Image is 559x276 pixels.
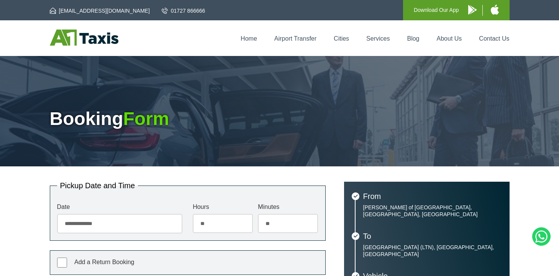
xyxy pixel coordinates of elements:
img: A1 Taxis iPhone App [491,5,499,15]
iframe: chat widget [454,259,555,276]
p: Download Our App [414,5,459,15]
h1: Booking [50,110,510,128]
a: Contact Us [479,35,509,42]
label: Date [57,204,182,210]
a: Home [241,35,257,42]
a: Cities [334,35,349,42]
a: [EMAIL_ADDRESS][DOMAIN_NAME] [50,7,150,15]
img: A1 Taxis Android App [468,5,477,15]
span: Add a Return Booking [74,259,134,265]
span: Form [123,108,169,129]
a: Services [366,35,390,42]
h3: From [363,192,502,200]
p: [PERSON_NAME] of [GEOGRAPHIC_DATA], [GEOGRAPHIC_DATA], [GEOGRAPHIC_DATA] [363,204,502,218]
input: Add a Return Booking [57,258,67,268]
label: Hours [193,204,253,210]
legend: Pickup Date and Time [57,182,138,189]
p: [GEOGRAPHIC_DATA] (LTN), [GEOGRAPHIC_DATA], [GEOGRAPHIC_DATA] [363,244,502,258]
a: 01727 866666 [162,7,205,15]
img: A1 Taxis St Albans LTD [50,30,118,46]
a: About Us [437,35,462,42]
a: Airport Transfer [274,35,316,42]
h3: To [363,232,502,240]
label: Minutes [258,204,318,210]
a: Blog [407,35,419,42]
